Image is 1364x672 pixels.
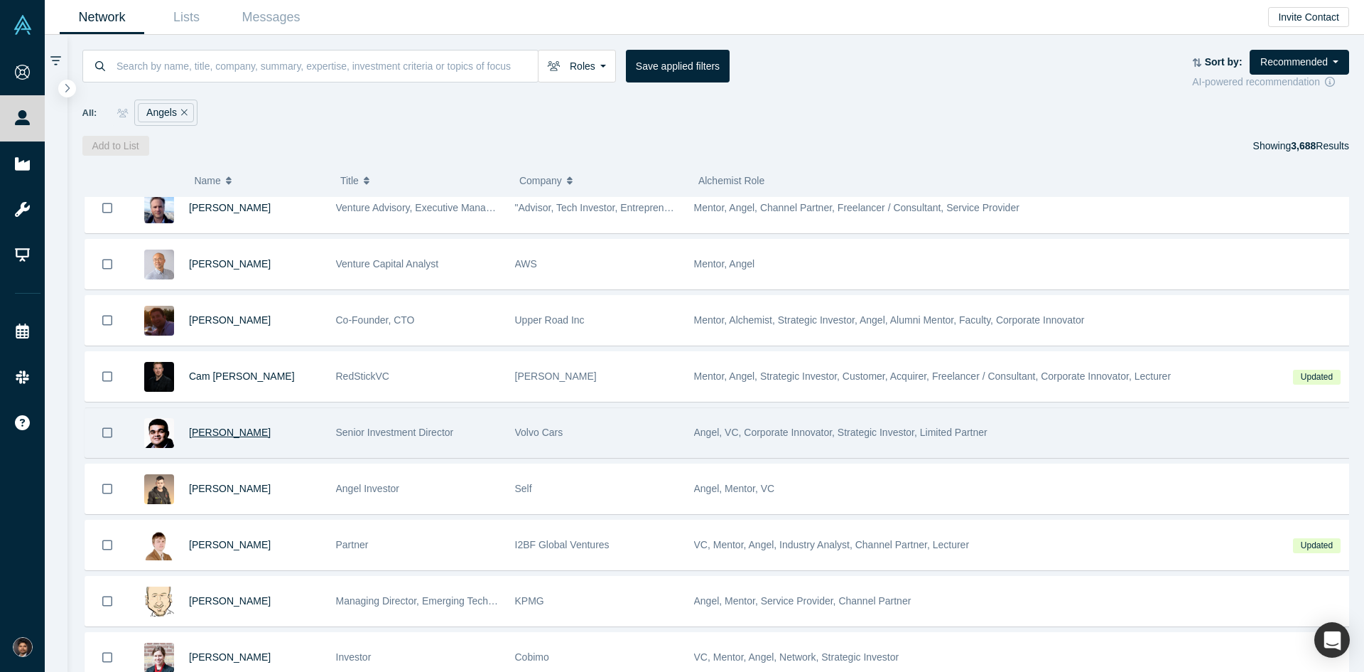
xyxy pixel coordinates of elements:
span: Volvo Cars [515,427,563,438]
img: Alchemist Vault Logo [13,15,33,35]
a: [PERSON_NAME] [189,314,271,326]
span: Angel, Mentor, VC [694,483,775,494]
span: Angel, VC, Corporate Innovator, Strategic Investor, Limited Partner [694,427,987,438]
span: Upper Road Inc [515,314,585,326]
div: Angels [138,103,194,122]
span: VC, Mentor, Angel, Industry Analyst, Channel Partner, Lecturer [694,539,970,550]
span: Angel, Mentor, Service Provider, Channel Partner [694,595,911,607]
span: Investor [336,651,372,663]
button: Add to List [82,136,149,156]
span: Mentor, Angel, Strategic Investor, Customer, Acquirer, Freelancer / Consultant, Corporate Innovat... [694,370,1171,382]
a: Lists [144,1,229,34]
span: Co-Founder, CTO [336,314,415,326]
a: [PERSON_NAME] [189,539,271,550]
a: Messages [229,1,313,34]
button: Bookmark [85,296,129,345]
button: Bookmark [85,521,129,570]
button: Name [194,166,325,196]
span: AWS [515,258,537,270]
img: Cam Crowder's Profile Image [144,362,174,392]
input: Search by name, title, company, summary, expertise, investment criteria or topics of focus [115,49,538,82]
button: Invite Contact [1268,7,1349,27]
button: Bookmark [85,240,129,289]
img: Thomas Vogel's Profile Image [144,193,174,223]
button: Recommended [1250,50,1349,75]
span: KPMG [515,595,544,607]
img: Lexi Viripaeff's Profile Image [144,306,174,336]
button: Bookmark [85,577,129,626]
span: Angel Investor [336,483,400,494]
span: Partner [336,539,369,550]
span: Mentor, Angel [694,258,755,270]
button: Title [340,166,504,196]
span: All: [82,106,97,120]
div: Showing [1253,136,1349,156]
span: [PERSON_NAME] [515,370,597,382]
a: [PERSON_NAME] [189,427,271,438]
a: [PERSON_NAME] [189,258,271,270]
span: Mentor, Angel, Channel Partner, Freelancer / Consultant, Service Provider [694,202,1019,213]
strong: Sort by: [1205,56,1243,68]
div: AI-powered recommendation [1192,75,1349,90]
span: I2BF Global Ventures [515,539,610,550]
button: Bookmark [85,183,129,233]
img: Alexander Korchevsky's Profile Image [144,530,174,560]
img: Jules Walker's Profile Image [144,587,174,617]
span: Senior Investment Director [336,427,454,438]
a: Cam [PERSON_NAME] [189,370,295,382]
span: Updated [1293,538,1340,553]
span: Title [340,166,359,196]
button: Bookmark [85,352,129,401]
span: Managing Director, Emerging Tech practice [336,595,526,607]
span: Venture Advisory, Executive Management, VC [336,202,538,213]
span: Venture Capital Analyst [336,258,439,270]
span: Cobimo [515,651,549,663]
button: Bookmark [85,464,129,513]
button: Save applied filters [626,50,730,82]
span: Name [194,166,220,196]
button: Company [519,166,683,196]
a: [PERSON_NAME] [189,202,271,213]
span: VC, Mentor, Angel, Network, Strategic Investor [694,651,899,663]
strong: 3,688 [1291,140,1316,151]
span: Mentor, Alchemist, Strategic Investor, Angel, Alumni Mentor, Faculty, Corporate Innovator [694,314,1085,326]
img: Pratik Budhdev's Profile Image [144,418,174,448]
span: Alchemist Role [698,175,764,186]
a: [PERSON_NAME] [189,483,271,494]
span: Updated [1293,370,1340,385]
span: Results [1291,140,1349,151]
button: Bookmark [85,408,129,457]
span: "Advisor, Tech Investor, Entrepreneur" [515,202,682,213]
a: [PERSON_NAME] [189,651,271,663]
img: Shine Oovattil's Account [13,637,33,657]
img: Alex Ha's Profile Image [144,250,174,279]
a: [PERSON_NAME] [189,595,271,607]
button: Roles [538,50,616,82]
span: RedStickVC [336,370,389,382]
span: Self [515,483,532,494]
a: Network [60,1,144,34]
span: Company [519,166,562,196]
img: Tim Mayeur's Profile Image [144,474,174,504]
button: Remove Filter [177,105,188,121]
